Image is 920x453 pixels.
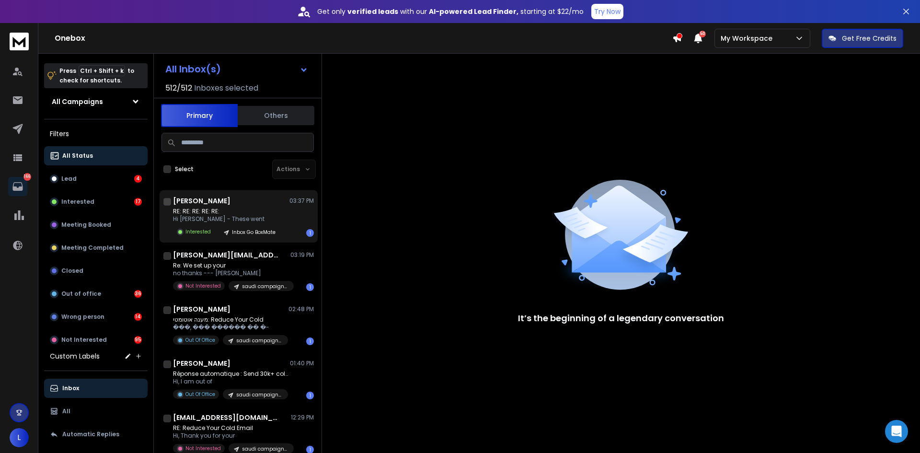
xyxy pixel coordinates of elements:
[185,337,215,344] p: Out Of Office
[55,33,672,44] h1: Onebox
[10,33,29,50] img: logo
[822,29,903,48] button: Get Free Credits
[173,370,288,378] p: Réponse automatique : Send 30k+ cold
[236,337,282,344] p: saudi campaign HealDNS
[59,66,134,85] p: Press to check for shortcuts.
[61,290,101,298] p: Out of office
[44,379,148,398] button: Inbox
[185,228,211,235] p: Interested
[173,196,230,206] h1: [PERSON_NAME]
[173,262,288,269] p: Re: We set up your
[306,229,314,237] div: 1
[306,337,314,345] div: 1
[173,250,278,260] h1: [PERSON_NAME][EMAIL_ADDRESS][DOMAIN_NAME]
[61,267,83,275] p: Closed
[842,34,897,43] p: Get Free Credits
[429,7,518,16] strong: AI-powered Lead Finder,
[134,175,142,183] div: 4
[62,430,119,438] p: Automatic Replies
[173,316,288,324] p: מענה אוטומטי: Reduce Your Cold
[134,313,142,321] div: 14
[194,82,258,94] h3: Inboxes selected
[185,282,221,290] p: Not Interested
[242,445,288,453] p: saudi campaign HealDNS
[23,173,31,181] p: 166
[173,215,281,223] p: Hi [PERSON_NAME] - These went
[594,7,621,16] p: Try Now
[134,198,142,206] div: 17
[62,384,79,392] p: Inbox
[44,169,148,188] button: Lead4
[44,284,148,303] button: Out of office36
[175,165,194,173] label: Select
[232,229,276,236] p: Inbox Go BoxMate
[44,127,148,140] h3: Filters
[44,402,148,421] button: All
[44,307,148,326] button: Wrong person14
[165,82,192,94] span: 512 / 512
[134,290,142,298] div: 36
[165,64,221,74] h1: All Inbox(s)
[158,59,316,79] button: All Inbox(s)
[289,197,314,205] p: 03:37 PM
[79,65,125,76] span: Ctrl + Shift + k
[62,407,70,415] p: All
[44,192,148,211] button: Interested17
[44,425,148,444] button: Automatic Replies
[61,244,124,252] p: Meeting Completed
[699,31,706,37] span: 50
[347,7,398,16] strong: verified leads
[306,283,314,291] div: 1
[8,177,27,196] a: 166
[173,269,288,277] p: no thanks --- [PERSON_NAME]
[173,413,278,422] h1: [EMAIL_ADDRESS][DOMAIN_NAME]
[44,215,148,234] button: Meeting Booked
[173,424,288,432] p: RE: Reduce Your Cold Email
[185,391,215,398] p: Out Of Office
[61,175,77,183] p: Lead
[518,312,724,325] p: It’s the beginning of a legendary conversation
[173,208,281,215] p: RE: RE: RE: RE: RE:
[173,359,230,368] h1: [PERSON_NAME]
[591,4,623,19] button: Try Now
[242,283,288,290] p: saudi campaign HealDNS
[44,92,148,111] button: All Campaigns
[173,378,288,385] p: Hi, I am out of
[61,221,111,229] p: Meeting Booked
[173,324,288,331] p: ���, ��� ������ �� �-
[50,351,100,361] h3: Custom Labels
[44,238,148,257] button: Meeting Completed
[238,105,314,126] button: Others
[61,313,104,321] p: Wrong person
[185,445,221,452] p: Not Interested
[885,420,908,443] div: Open Intercom Messenger
[161,104,238,127] button: Primary
[173,432,288,440] p: Hi, Thank you for your
[134,336,142,344] div: 95
[44,261,148,280] button: Closed
[52,97,103,106] h1: All Campaigns
[10,428,29,447] button: L
[317,7,584,16] p: Get only with our starting at $22/mo
[288,305,314,313] p: 02:48 PM
[236,391,282,398] p: saudi campaign HealDNS
[44,330,148,349] button: Not Interested95
[62,152,93,160] p: All Status
[173,304,230,314] h1: [PERSON_NAME]
[290,360,314,367] p: 01:40 PM
[290,251,314,259] p: 03:19 PM
[44,146,148,165] button: All Status
[721,34,776,43] p: My Workspace
[61,198,94,206] p: Interested
[291,414,314,421] p: 12:29 PM
[306,392,314,399] div: 1
[61,336,107,344] p: Not Interested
